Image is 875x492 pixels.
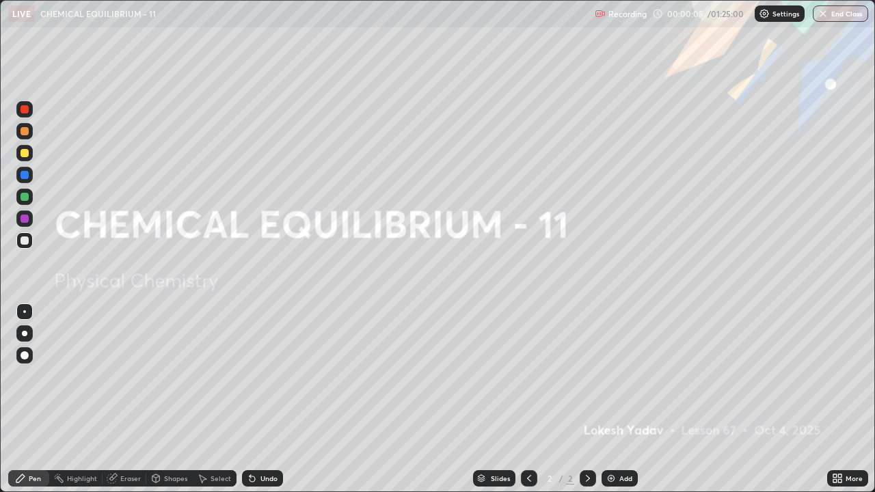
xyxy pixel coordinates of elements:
img: recording.375f2c34.svg [595,8,606,19]
div: 2 [543,474,556,482]
div: Highlight [67,475,97,482]
div: Select [211,475,231,482]
div: Pen [29,475,41,482]
p: Settings [772,10,799,17]
div: / [559,474,563,482]
button: End Class [813,5,868,22]
img: end-class-cross [818,8,829,19]
div: Undo [260,475,278,482]
img: add-slide-button [606,473,617,484]
img: class-settings-icons [759,8,770,19]
div: Shapes [164,475,187,482]
div: Eraser [120,475,141,482]
p: Recording [608,9,647,19]
p: CHEMICAL EQUILIBRIUM - 11 [40,8,156,19]
div: 2 [566,472,574,484]
div: More [846,475,863,482]
div: Slides [491,475,510,482]
div: Add [619,475,632,482]
p: LIVE [12,8,31,19]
